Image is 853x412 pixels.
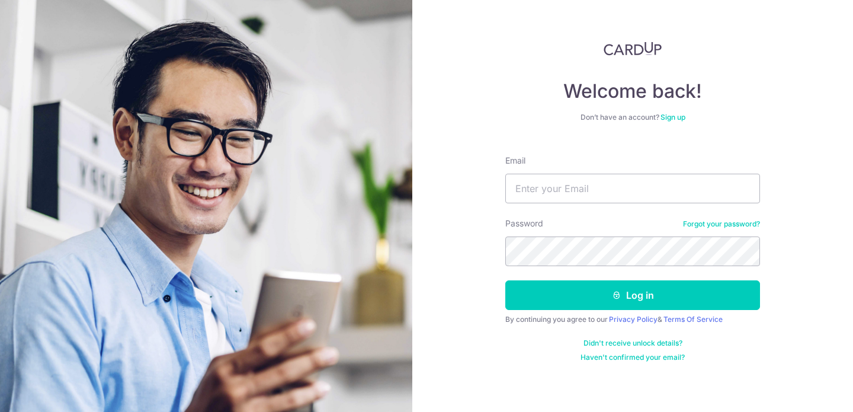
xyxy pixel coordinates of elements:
img: CardUp Logo [604,41,662,56]
div: By continuing you agree to our & [505,315,760,324]
input: Enter your Email [505,174,760,203]
a: Didn't receive unlock details? [583,338,682,348]
label: Password [505,218,543,229]
div: Don’t have an account? [505,113,760,122]
button: Log in [505,280,760,310]
h4: Welcome back! [505,79,760,103]
a: Forgot your password? [683,219,760,229]
a: Terms Of Service [663,315,723,324]
a: Sign up [660,113,685,122]
a: Haven't confirmed your email? [581,353,685,362]
label: Email [505,155,525,167]
a: Privacy Policy [609,315,658,324]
